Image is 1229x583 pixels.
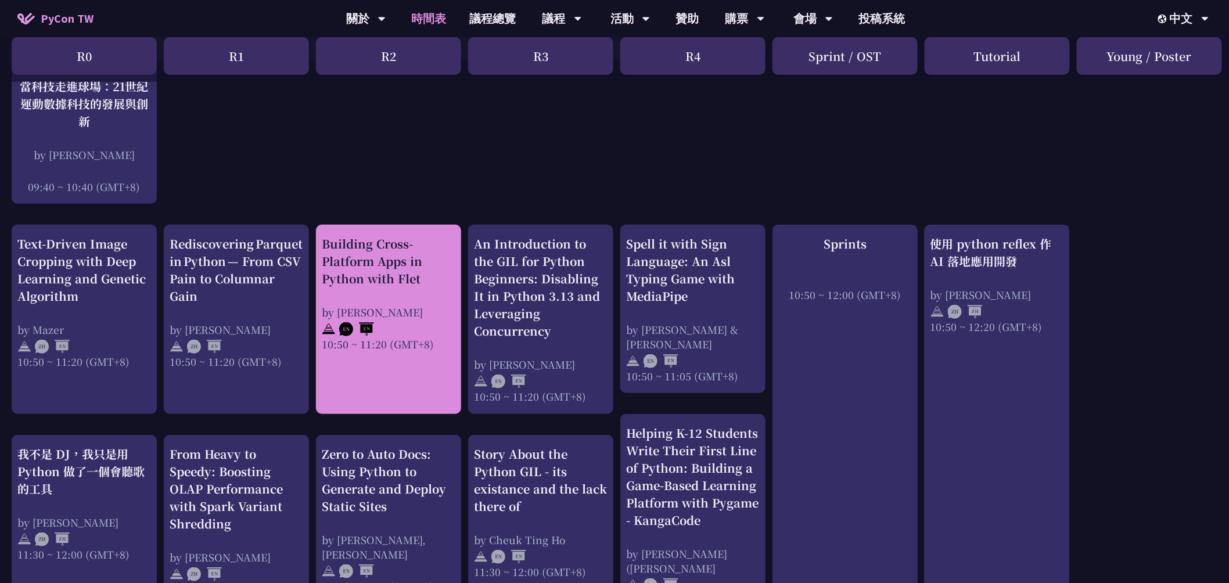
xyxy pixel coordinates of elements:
img: svg+xml;base64,PHN2ZyB4bWxucz0iaHR0cDovL3d3dy53My5vcmcvMjAwMC9zdmciIHdpZHRoPSIyNCIgaGVpZ2h0PSIyNC... [17,340,31,354]
img: svg+xml;base64,PHN2ZyB4bWxucz0iaHR0cDovL3d3dy53My5vcmcvMjAwMC9zdmciIHdpZHRoPSIyNCIgaGVpZ2h0PSIyNC... [626,354,640,368]
img: ZHEN.371966e.svg [187,567,222,581]
div: R4 [620,37,766,75]
img: svg+xml;base64,PHN2ZyB4bWxucz0iaHR0cDovL3d3dy53My5vcmcvMjAwMC9zdmciIHdpZHRoPSIyNCIgaGVpZ2h0PSIyNC... [474,375,488,388]
div: 使用 python reflex 作 AI 落地應用開發 [930,235,1064,270]
img: svg+xml;base64,PHN2ZyB4bWxucz0iaHR0cDovL3d3dy53My5vcmcvMjAwMC9zdmciIHdpZHRoPSIyNCIgaGVpZ2h0PSIyNC... [170,340,184,354]
div: by [PERSON_NAME] [170,550,303,564]
div: R3 [468,37,613,75]
div: An Introduction to the GIL for Python Beginners: Disabling It in Python 3.13 and Leveraging Concu... [474,235,608,340]
div: Sprint / OST [772,37,918,75]
div: by [PERSON_NAME] [930,287,1064,302]
div: R1 [164,37,309,75]
div: From Heavy to Speedy: Boosting OLAP Performance with Spark Variant Shredding [170,445,303,532]
div: 10:50 ~ 11:20 (GMT+8) [474,389,608,404]
div: by [PERSON_NAME], [PERSON_NAME] [322,532,455,562]
div: by [PERSON_NAME] ([PERSON_NAME] [626,546,760,575]
img: svg+xml;base64,PHN2ZyB4bWxucz0iaHR0cDovL3d3dy53My5vcmcvMjAwMC9zdmciIHdpZHRoPSIyNCIgaGVpZ2h0PSIyNC... [322,564,336,578]
img: ZHEN.371966e.svg [187,340,222,354]
img: svg+xml;base64,PHN2ZyB4bWxucz0iaHR0cDovL3d3dy53My5vcmcvMjAwMC9zdmciIHdpZHRoPSIyNCIgaGVpZ2h0PSIyNC... [170,567,184,581]
div: by [PERSON_NAME] [170,322,303,337]
div: 11:30 ~ 12:00 (GMT+8) [17,547,151,562]
div: Tutorial [925,37,1070,75]
div: by [PERSON_NAME] [474,357,608,372]
a: PyCon TW [6,4,105,33]
img: svg+xml;base64,PHN2ZyB4bWxucz0iaHR0cDovL3d3dy53My5vcmcvMjAwMC9zdmciIHdpZHRoPSIyNCIgaGVpZ2h0PSIyNC... [930,305,944,319]
div: Zero to Auto Docs: Using Python to Generate and Deploy Static Sites [322,445,455,515]
img: Locale Icon [1158,15,1170,23]
a: 當科技走進球場：21世紀運動數據科技的發展與創新 by [PERSON_NAME] 09:40 ~ 10:40 (GMT+8) [17,78,151,194]
div: 11:30 ~ 12:00 (GMT+8) [474,564,608,579]
div: Spell it with Sign Language: An Asl Typing Game with MediaPipe [626,235,760,305]
img: ZHEN.371966e.svg [35,340,70,354]
img: ENEN.5a408d1.svg [491,550,526,564]
div: 我不是 DJ，我只是用 Python 做了一個會聽歌的工具 [17,445,151,498]
div: by Cheuk Ting Ho [474,532,608,547]
img: ENEN.5a408d1.svg [644,354,678,368]
img: Home icon of PyCon TW 2025 [17,13,35,24]
div: by [PERSON_NAME] & [PERSON_NAME] [626,322,760,351]
img: ENEN.5a408d1.svg [339,322,374,336]
img: svg+xml;base64,PHN2ZyB4bWxucz0iaHR0cDovL3d3dy53My5vcmcvMjAwMC9zdmciIHdpZHRoPSIyNCIgaGVpZ2h0PSIyNC... [322,322,336,336]
div: Text-Driven Image Cropping with Deep Learning and Genetic Algorithm [17,235,151,305]
div: 10:50 ~ 11:20 (GMT+8) [170,354,303,369]
img: svg+xml;base64,PHN2ZyB4bWxucz0iaHR0cDovL3d3dy53My5vcmcvMjAwMC9zdmciIHdpZHRoPSIyNCIgaGVpZ2h0PSIyNC... [17,532,31,546]
div: Sprints [778,235,912,253]
div: Rediscovering Parquet in Python — From CSV Pain to Columnar Gain [170,235,303,305]
div: 10:50 ~ 11:05 (GMT+8) [626,369,760,383]
span: PyCon TW [41,10,94,27]
img: ZHZH.38617ef.svg [948,305,983,319]
div: by Mazer [17,322,151,337]
a: Rediscovering Parquet in Python — From CSV Pain to Columnar Gain by [PERSON_NAME] 10:50 ~ 11:20 (... [170,235,303,404]
a: Building Cross-Platform Apps in Python with Flet by [PERSON_NAME] 10:50 ~ 11:20 (GMT+8) [322,235,455,404]
img: svg+xml;base64,PHN2ZyB4bWxucz0iaHR0cDovL3d3dy53My5vcmcvMjAwMC9zdmciIHdpZHRoPSIyNCIgaGVpZ2h0PSIyNC... [474,550,488,564]
div: by [PERSON_NAME] [17,515,151,530]
div: Young / Poster [1077,37,1222,75]
div: 當科技走進球場：21世紀運動數據科技的發展與創新 [17,78,151,130]
a: An Introduction to the GIL for Python Beginners: Disabling It in Python 3.13 and Leveraging Concu... [474,235,608,404]
div: Building Cross-Platform Apps in Python with Flet [322,235,455,287]
div: 10:50 ~ 12:20 (GMT+8) [930,319,1064,334]
div: R2 [316,37,461,75]
div: 09:40 ~ 10:40 (GMT+8) [17,179,151,194]
img: ENEN.5a408d1.svg [339,564,374,578]
div: by [PERSON_NAME] [322,305,455,319]
div: by [PERSON_NAME] [17,147,151,162]
a: Text-Driven Image Cropping with Deep Learning and Genetic Algorithm by Mazer 10:50 ~ 11:20 (GMT+8) [17,235,151,404]
a: Spell it with Sign Language: An Asl Typing Game with MediaPipe by [PERSON_NAME] & [PERSON_NAME] 1... [626,235,760,383]
img: ENEN.5a408d1.svg [491,375,526,388]
img: ZHZH.38617ef.svg [35,532,70,546]
div: Helping K-12 Students Write Their First Line of Python: Building a Game-Based Learning Platform w... [626,424,760,529]
div: 10:50 ~ 11:20 (GMT+8) [17,354,151,369]
div: 10:50 ~ 12:00 (GMT+8) [778,287,912,302]
div: Story About the Python GIL - its existance and the lack there of [474,445,608,515]
div: 10:50 ~ 11:20 (GMT+8) [322,337,455,351]
div: R0 [12,37,157,75]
